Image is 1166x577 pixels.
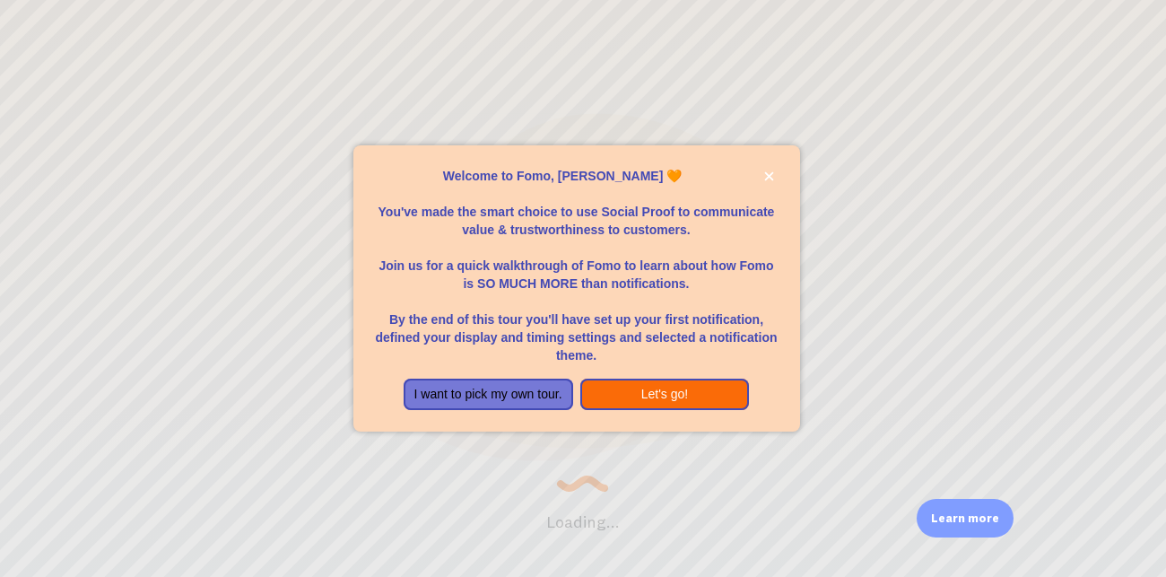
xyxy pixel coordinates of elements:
p: By the end of this tour you'll have set up your first notification, defined your display and timi... [375,293,779,364]
p: Join us for a quick walkthrough of Fomo to learn about how Fomo is SO MUCH MORE than notifications. [375,239,779,293]
p: You've made the smart choice to use Social Proof to communicate value & trustworthiness to custom... [375,185,779,239]
div: Welcome to Fomo, Shahmeer ali haider 🧡You&amp;#39;ve made the smart choice to use Social Proof to... [353,145,800,433]
button: Let's go! [580,379,750,411]
p: Welcome to Fomo, [PERSON_NAME] 🧡 [375,167,779,185]
button: I want to pick my own tour. [404,379,573,411]
p: Learn more [931,510,999,527]
button: close, [760,167,779,186]
div: Learn more [917,499,1014,538]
